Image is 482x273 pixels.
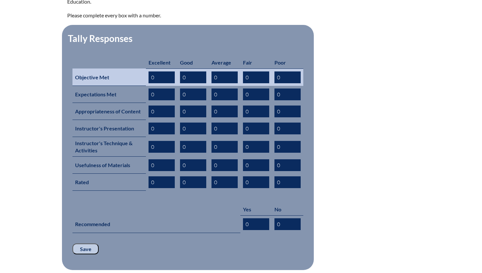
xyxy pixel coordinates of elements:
th: Instructor's Presentation [72,120,146,137]
th: Poor [272,56,303,69]
th: No [272,203,303,216]
th: Excellent [146,56,177,69]
th: Expectations Met [72,86,146,103]
th: Average [209,56,240,69]
th: Yes [240,203,272,216]
th: Fair [240,56,272,69]
th: Objective Met [72,68,146,86]
input: Save [72,244,99,255]
th: Appropriateness of Content [72,103,146,120]
th: Good [177,56,209,69]
th: Recommended [72,216,240,233]
th: Instructor's Technique & Activities [72,137,146,157]
th: Usefulness of Materials [72,157,146,174]
p: Please complete every box with a number. [67,11,298,20]
legend: Tally Responses [67,33,133,44]
th: Rated [72,174,146,191]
